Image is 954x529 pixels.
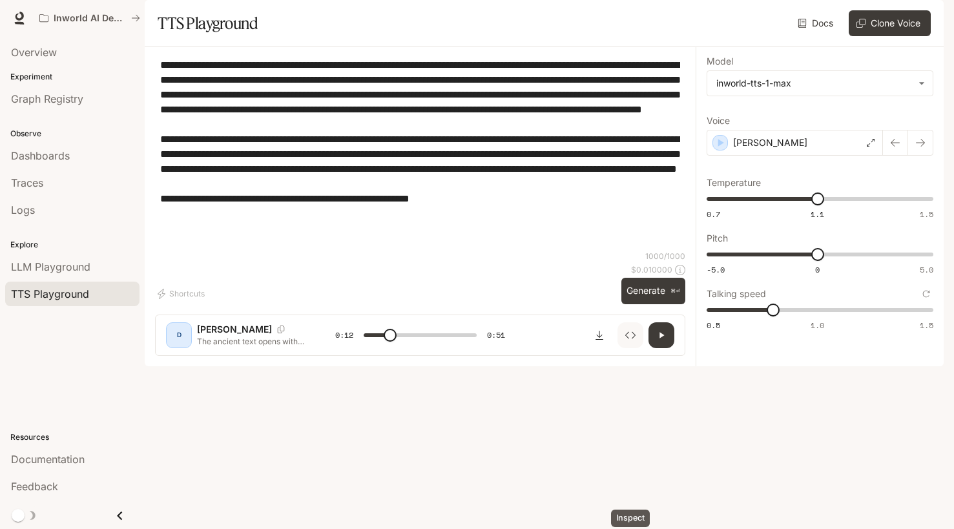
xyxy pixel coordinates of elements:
span: 0:51 [487,329,505,342]
div: D [169,325,189,346]
p: Model [707,57,733,66]
p: Talking speed [707,289,766,298]
div: Inspect [611,510,650,527]
p: [PERSON_NAME] [197,323,272,336]
button: Reset to default [919,287,933,301]
p: [PERSON_NAME] [733,136,807,149]
button: All workspaces [34,5,146,31]
span: 5.0 [920,264,933,275]
p: Pitch [707,234,728,243]
button: Copy Voice ID [272,326,290,333]
span: 0:12 [335,329,353,342]
button: Shortcuts [155,284,210,304]
span: 0.5 [707,320,720,331]
p: Inworld AI Demos [54,13,126,24]
span: 1.1 [811,209,824,220]
span: 0.7 [707,209,720,220]
h1: TTS Playground [158,10,258,36]
button: Clone Voice [849,10,931,36]
button: Inspect [617,322,643,348]
button: Download audio [586,322,612,348]
p: Temperature [707,178,761,187]
span: 1.0 [811,320,824,331]
p: Voice [707,116,730,125]
div: inworld-tts-1-max [716,77,912,90]
p: The ancient text opens with a single word that carries the weight of millennia: "Now." This is no... [197,336,304,347]
button: Generate⌘⏎ [621,278,685,304]
span: 1.5 [920,320,933,331]
a: Docs [795,10,838,36]
span: -5.0 [707,264,725,275]
span: 1.5 [920,209,933,220]
div: inworld-tts-1-max [707,71,933,96]
p: ⌘⏎ [670,287,680,295]
span: 0 [815,264,820,275]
